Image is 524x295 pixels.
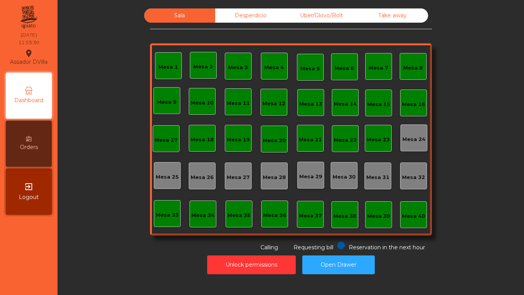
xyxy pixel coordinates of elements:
div: Mesa 37 [299,212,322,220]
div: Mesa 1 [158,63,178,71]
div: Mesa 38 [333,212,356,220]
div: Mesa 8 [403,64,423,72]
div: Uber/Glovo/Bolt [286,8,357,23]
div: Mesa 29 [299,173,322,181]
div: [DATE] [21,31,37,38]
div: Assador DVilla [10,48,48,67]
div: Mesa 34 [191,212,214,219]
i: location_on [24,49,33,58]
div: Mesa 20 [263,137,286,144]
div: Mesa 10 [191,99,214,107]
div: Mesa 26 [191,174,214,181]
div: Mesa 11 [227,99,250,107]
button: Open Drawer [302,255,375,274]
div: Mesa 39 [367,212,390,220]
div: Mesa 9 [157,98,176,106]
div: Desperdicio [215,8,286,23]
div: Mesa 12 [262,100,285,108]
span: Logout [19,193,39,201]
div: Mesa 33 [156,211,179,219]
div: Mesa 6 [335,65,354,72]
div: Mesa 13 [299,100,322,108]
button: Unlock permissions [207,255,296,274]
div: Mesa 16 [402,101,425,108]
div: Mesa 24 [402,136,425,143]
div: Mesa 7 [369,64,388,72]
div: Mesa 27 [227,174,250,181]
div: Take away [357,8,428,23]
div: Mesa 25 [156,173,179,181]
div: Mesa 40 [402,212,425,220]
div: Mesa 21 [299,136,322,144]
div: Mesa 14 [334,100,357,108]
i: exit_to_app [24,182,33,191]
div: Sala [144,8,215,23]
span: Dashboard [14,96,43,104]
span: Requesting bill [293,244,333,251]
div: Mesa 28 [263,174,286,181]
div: Mesa 3 [228,64,248,71]
div: Mesa 5 [300,65,320,73]
span: Calling [260,244,278,251]
div: Mesa 18 [191,136,214,144]
div: Mesa 32 [402,174,425,181]
div: Mesa 35 [227,212,250,219]
div: Mesa 17 [155,136,178,144]
div: Mesa 36 [263,212,286,219]
div: Mesa 23 [367,136,390,144]
div: Mesa 4 [264,64,284,71]
span: Orders [20,143,38,151]
div: Mesa 15 [367,101,390,108]
div: Mesa 22 [334,136,357,144]
div: Mesa 30 [333,173,356,181]
span: Reservation in the next hour [349,244,425,251]
img: qpiato [19,4,38,31]
div: 11:53:30 [18,39,39,46]
div: Mesa 2 [193,63,213,71]
div: Mesa 19 [227,136,250,144]
div: Mesa 31 [366,174,389,181]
